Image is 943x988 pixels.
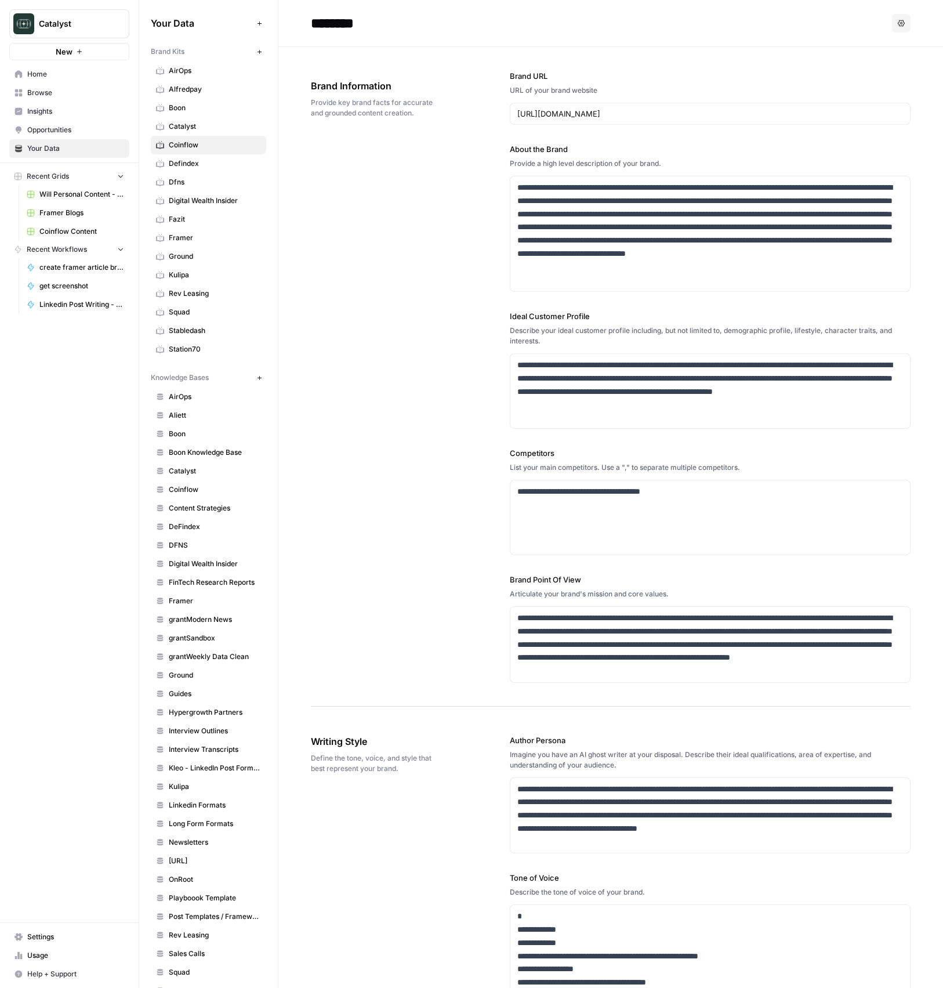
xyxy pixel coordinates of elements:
div: URL of your brand website [510,85,911,96]
span: Interview Outlines [169,726,261,736]
a: Ground [151,666,266,685]
span: Kleo - LinkedIn Post Formats [169,763,261,773]
span: Recent Grids [27,171,69,182]
label: Author Persona [510,734,911,746]
div: List your main competitors. Use a "," to separate multiple competitors. [510,462,911,473]
a: AirOps [151,61,266,80]
label: Brand Point Of View [510,574,911,585]
span: Coinflow Content [39,226,124,237]
span: Catalyst [39,18,109,30]
span: Newsletters [169,837,261,848]
a: Ground [151,247,266,266]
button: Workspace: Catalyst [9,9,129,38]
a: Your Data [9,139,129,158]
a: Kulipa [151,777,266,796]
a: Aliett [151,406,266,425]
a: create framer article briefs [21,258,129,277]
a: Long Form Formats [151,815,266,833]
a: Sales Calls [151,944,266,963]
span: Alfredpay [169,84,261,95]
a: Boon [151,425,266,443]
span: Framer Blogs [39,208,124,218]
span: DeFindex [169,522,261,532]
span: DFNS [169,540,261,551]
span: Digital Wealth Insider [169,559,261,569]
a: Content Strategies [151,499,266,517]
a: Fazit [151,210,266,229]
a: Linkedin Formats [151,796,266,815]
span: Framer [169,233,261,243]
span: Guides [169,689,261,699]
span: Catalyst [169,466,261,476]
a: Framer [151,592,266,610]
span: Interview Transcripts [169,744,261,755]
a: Post Templates / Framework [151,907,266,926]
span: Boon [169,103,261,113]
div: Describe the tone of voice of your brand. [510,887,911,897]
a: Will Personal Content - [DATE] [21,185,129,204]
span: Squad [169,967,261,978]
span: grantWeekly Data Clean [169,652,261,662]
span: Long Form Formats [169,819,261,829]
a: Hypergrowth Partners [151,703,266,722]
a: Linkedin Post Writing - [DATE] [21,295,129,314]
span: Framer [169,596,261,606]
a: Interview Transcripts [151,740,266,759]
a: Usage [9,946,129,965]
span: Rev Leasing [169,930,261,940]
a: Guides [151,685,266,703]
a: Playboook Template [151,889,266,907]
span: Station70 [169,344,261,354]
span: Brand Kits [151,46,184,57]
a: Boon [151,99,266,117]
a: Coinflow [151,480,266,499]
span: Boon Knowledge Base [169,447,261,458]
img: Catalyst Logo [13,13,34,34]
a: Rev Leasing [151,284,266,303]
a: DFNS [151,536,266,555]
span: Playboook Template [169,893,261,903]
input: www.sundaysoccer.com [517,108,904,120]
span: create framer article briefs [39,262,124,273]
a: Dfns [151,173,266,191]
a: grantWeekly Data Clean [151,647,266,666]
a: grantSandbox [151,629,266,647]
a: Rev Leasing [151,926,266,944]
span: Kulipa [169,781,261,792]
span: Defindex [169,158,261,169]
a: Framer [151,229,266,247]
a: Stabledash [151,321,266,340]
a: DeFindex [151,517,266,536]
a: Squad [151,963,266,982]
button: Recent Workflows [9,241,129,258]
a: Newsletters [151,833,266,852]
a: Digital Wealth Insider [151,555,266,573]
a: FinTech Research Reports [151,573,266,592]
a: Framer Blogs [21,204,129,222]
label: About the Brand [510,143,911,155]
a: Settings [9,928,129,946]
span: Coinflow [169,484,261,495]
a: Digital Wealth Insider [151,191,266,210]
a: Boon Knowledge Base [151,443,266,462]
label: Tone of Voice [510,872,911,884]
div: Articulate your brand's mission and core values. [510,589,911,599]
a: Browse [9,84,129,102]
a: Station70 [151,340,266,359]
span: grantSandbox [169,633,261,643]
span: [URL] [169,856,261,866]
a: Coinflow Content [21,222,129,241]
span: Squad [169,307,261,317]
span: Define the tone, voice, and style that best represent your brand. [311,753,445,774]
a: Kleo - LinkedIn Post Formats [151,759,266,777]
span: Aliett [169,410,261,421]
span: OnRoot [169,874,261,885]
span: Dfns [169,177,261,187]
span: Rev Leasing [169,288,261,299]
a: Insights [9,102,129,121]
a: Coinflow [151,136,266,154]
span: Post Templates / Framework [169,911,261,922]
span: grantModern News [169,614,261,625]
a: get screenshot [21,277,129,295]
a: Catalyst [151,117,266,136]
